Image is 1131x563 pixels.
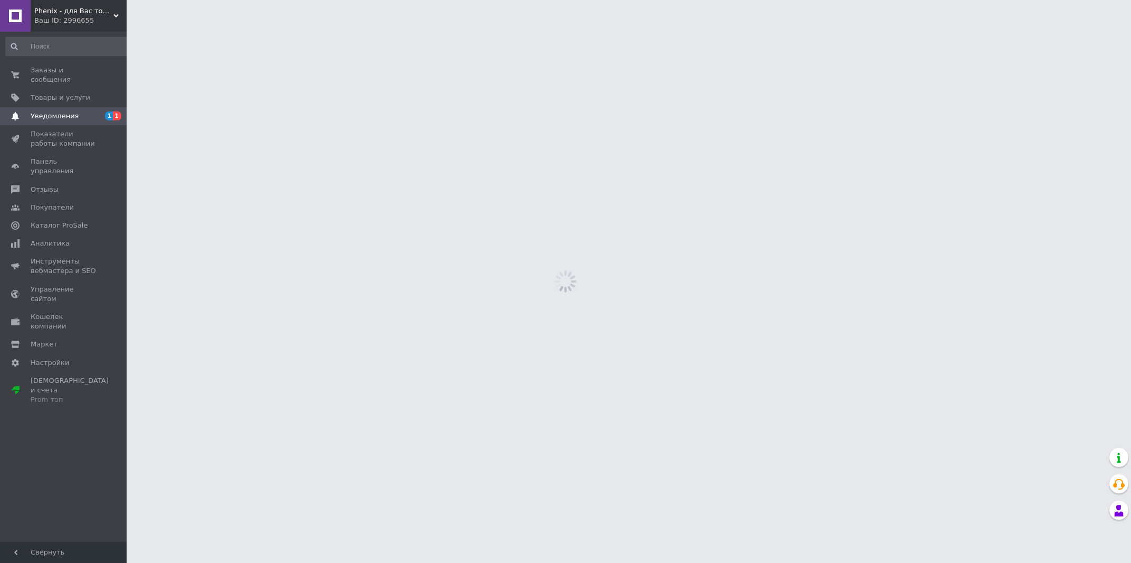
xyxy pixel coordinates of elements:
span: Покупатели [31,203,74,212]
span: Аналитика [31,239,70,248]
span: Панель управления [31,157,98,176]
span: Инструменты вебмастера и SEO [31,257,98,276]
span: Маркет [31,340,57,349]
span: Отзывы [31,185,59,194]
span: Настройки [31,358,69,368]
span: Управление сайтом [31,285,98,304]
div: Ваш ID: 2996655 [34,16,127,25]
span: Заказы и сообщения [31,65,98,85]
span: 1 [113,111,121,120]
span: Товары и услуги [31,93,90,102]
span: Phenix - для Вас только лучшее! [34,6,113,16]
input: Поиск [5,37,131,56]
span: 1 [105,111,113,120]
span: Каталог ProSale [31,221,88,230]
span: Кошелек компании [31,312,98,331]
span: Показатели работы компании [31,129,98,148]
span: [DEMOGRAPHIC_DATA] и счета [31,376,109,405]
span: Уведомления [31,111,79,121]
div: Prom топ [31,395,109,405]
